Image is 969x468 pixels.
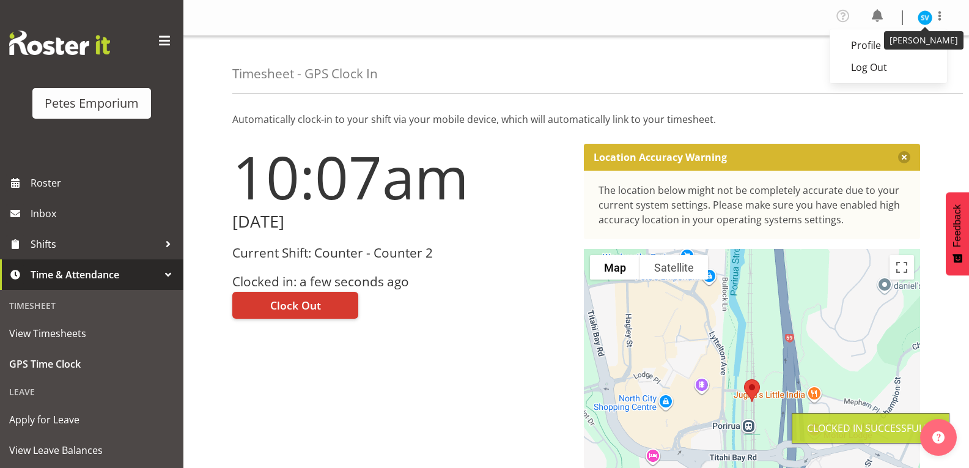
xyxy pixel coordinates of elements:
span: Shifts [31,235,159,253]
div: Timesheet [3,293,180,318]
img: sasha-vandervalk6911.jpg [918,10,932,25]
h3: Current Shift: Counter - Counter 2 [232,246,569,260]
p: Location Accuracy Warning [594,151,727,163]
span: View Leave Balances [9,441,174,459]
button: Feedback - Show survey [946,192,969,275]
span: View Timesheets [9,324,174,343]
button: Toggle fullscreen view [890,255,914,280]
span: Inbox [31,204,177,223]
div: The location below might not be completely accurate due to your current system settings. Please m... [599,183,906,227]
img: Rosterit website logo [9,31,110,55]
h3: Clocked in: a few seconds ago [232,275,569,289]
a: Log Out [830,56,947,78]
img: help-xxl-2.png [932,431,945,444]
div: Petes Emporium [45,94,139,113]
h4: Timesheet - GPS Clock In [232,67,378,81]
h2: [DATE] [232,212,569,231]
h1: 10:07am [232,144,569,210]
button: Clock Out [232,292,358,319]
button: Show street map [590,255,640,280]
button: Close message [898,151,910,163]
div: Clocked in Successfully [807,421,934,436]
span: GPS Time Clock [9,355,174,373]
a: View Timesheets [3,318,180,349]
span: Feedback [952,204,963,247]
a: Apply for Leave [3,404,180,435]
div: Leave [3,379,180,404]
span: Roster [31,174,177,192]
span: Apply for Leave [9,410,174,429]
a: GPS Time Clock [3,349,180,379]
span: Time & Attendance [31,266,159,284]
p: Automatically clock-in to your shift via your mobile device, which will automatically link to you... [232,112,920,127]
a: View Leave Balances [3,435,180,466]
button: Show satellite imagery [640,255,708,280]
a: Profile [830,34,947,56]
span: Clock Out [270,297,321,313]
